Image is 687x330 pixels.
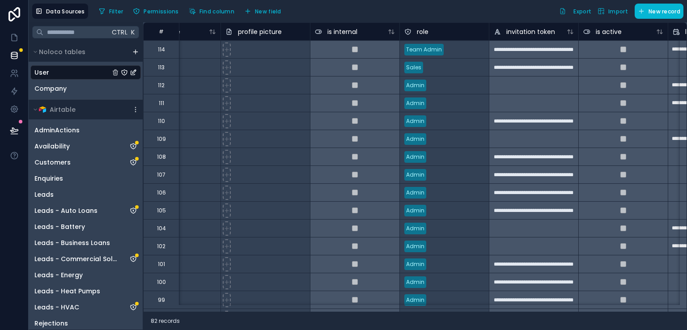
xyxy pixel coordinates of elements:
[111,26,128,38] span: Ctrl
[157,135,166,143] div: 109
[406,171,424,179] div: Admin
[406,99,424,107] div: Admin
[506,27,555,36] span: invitation token
[649,8,680,15] span: New record
[406,63,421,72] div: Sales
[157,171,165,178] div: 107
[631,4,683,19] a: New record
[157,189,166,196] div: 106
[406,260,424,268] div: Admin
[158,261,165,268] div: 101
[255,8,281,15] span: New field
[199,8,234,15] span: Find column
[417,27,428,36] span: role
[594,4,631,19] button: Import
[109,8,123,15] span: Filter
[596,27,622,36] span: is active
[157,153,166,161] div: 108
[406,153,424,161] div: Admin
[573,8,591,15] span: Export
[406,278,424,286] div: Admin
[635,4,683,19] button: New record
[406,207,424,215] div: Admin
[151,317,180,325] span: 82 records
[406,224,424,233] div: Admin
[406,117,424,125] div: Admin
[157,225,166,232] div: 104
[556,4,594,19] button: Export
[150,28,172,35] div: #
[406,296,424,304] div: Admin
[46,8,85,15] span: Data Sources
[158,64,165,71] div: 113
[158,82,165,89] div: 112
[157,243,165,250] div: 102
[157,279,166,286] div: 100
[130,4,185,18] a: Permissions
[186,4,237,18] button: Find column
[238,27,282,36] span: profile picture
[406,242,424,250] div: Admin
[327,27,357,36] span: is internal
[406,135,424,143] div: Admin
[157,207,166,214] div: 105
[32,4,88,19] button: Data Sources
[406,81,424,89] div: Admin
[130,29,136,35] span: K
[144,8,178,15] span: Permissions
[608,8,628,15] span: Import
[241,4,284,18] button: New field
[95,4,127,18] button: Filter
[158,46,165,53] div: 114
[130,4,182,18] button: Permissions
[158,296,165,304] div: 99
[406,46,442,54] div: Team Admin
[158,118,165,125] div: 110
[406,189,424,197] div: Admin
[159,100,164,107] div: 111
